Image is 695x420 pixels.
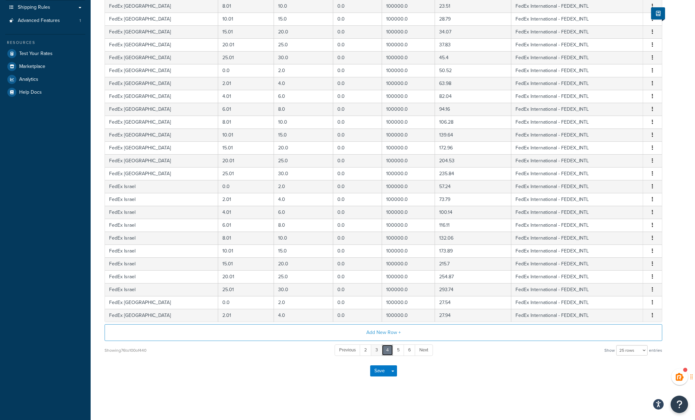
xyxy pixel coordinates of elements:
td: 0.0 [333,64,382,77]
td: 116.11 [435,219,511,232]
td: 100000.0 [382,77,435,90]
td: 0.0 [333,154,382,167]
td: 37.83 [435,38,511,51]
td: 82.04 [435,90,511,103]
div: Showing 76 to 100 of 440 [105,345,146,355]
td: 100000.0 [382,167,435,180]
td: FedEx Israel [105,206,218,219]
td: 45.4 [435,51,511,64]
td: FedEx International - FEDEX_INTL [511,77,643,90]
td: FedEx Israel [105,244,218,257]
td: FedEx [GEOGRAPHIC_DATA] [105,38,218,51]
td: 0.0 [218,296,274,309]
td: FedEx International - FEDEX_INTL [511,219,643,232]
td: 27.54 [435,296,511,309]
td: FedEx International - FEDEX_INTL [511,154,643,167]
td: 50.52 [435,64,511,77]
td: 4.0 [274,193,334,206]
td: 100000.0 [382,296,435,309]
td: FedEx International - FEDEX_INTL [511,257,643,270]
td: 100000.0 [382,232,435,244]
li: Shipping Rules [5,1,85,14]
td: 4.01 [218,90,274,103]
td: 20.01 [218,154,274,167]
td: FedEx International - FEDEX_INTL [511,206,643,219]
td: 0.0 [333,296,382,309]
button: Show Help Docs [651,7,665,20]
span: Test Your Rates [19,51,53,57]
td: FedEx International - FEDEX_INTL [511,38,643,51]
td: 30.0 [274,167,334,180]
td: 0.0 [333,167,382,180]
td: FedEx [GEOGRAPHIC_DATA] [105,51,218,64]
a: Test Your Rates [5,47,85,60]
td: FedEx International - FEDEX_INTL [511,270,643,283]
td: 2.0 [274,296,334,309]
td: 215.7 [435,257,511,270]
td: FedEx International - FEDEX_INTL [511,51,643,64]
td: 100000.0 [382,219,435,232]
a: Previous [335,344,360,356]
td: 28.79 [435,13,511,25]
td: FedEx International - FEDEX_INTL [511,116,643,129]
td: 6.01 [218,103,274,116]
td: FedEx Israel [105,180,218,193]
td: 30.0 [274,51,334,64]
li: Advanced Features [5,14,85,27]
td: 100000.0 [382,283,435,296]
a: 3 [371,344,382,356]
td: 2.01 [218,309,274,322]
td: 0.0 [333,116,382,129]
span: Shipping Rules [18,5,50,10]
li: Analytics [5,73,85,86]
td: 20.0 [274,257,334,270]
a: Help Docs [5,86,85,99]
td: FedEx [GEOGRAPHIC_DATA] [105,141,218,154]
td: 100000.0 [382,257,435,270]
td: 100000.0 [382,129,435,141]
td: 0.0 [333,257,382,270]
td: 10.01 [218,129,274,141]
td: FedEx [GEOGRAPHIC_DATA] [105,154,218,167]
td: 0.0 [333,103,382,116]
td: 10.0 [274,232,334,244]
td: 6.01 [218,219,274,232]
td: 15.01 [218,141,274,154]
td: 0.0 [218,64,274,77]
td: 6.0 [274,206,334,219]
td: 0.0 [333,90,382,103]
span: Advanced Features [18,18,60,24]
td: 106.28 [435,116,511,129]
td: 15.0 [274,129,334,141]
td: FedEx [GEOGRAPHIC_DATA] [105,64,218,77]
span: Previous [339,347,356,353]
td: 25.0 [274,38,334,51]
td: 8.0 [274,103,334,116]
td: 0.0 [333,270,382,283]
td: 293.74 [435,283,511,296]
td: FedEx [GEOGRAPHIC_DATA] [105,103,218,116]
td: 20.01 [218,38,274,51]
td: FedEx [GEOGRAPHIC_DATA] [105,90,218,103]
td: FedEx [GEOGRAPHIC_DATA] [105,167,218,180]
td: 0.0 [333,193,382,206]
td: 25.0 [274,154,334,167]
td: 2.01 [218,77,274,90]
td: 15.01 [218,25,274,38]
td: 15.01 [218,257,274,270]
td: 2.0 [274,64,334,77]
td: 0.0 [333,129,382,141]
button: Open Resource Center [671,396,688,413]
td: FedEx International - FEDEX_INTL [511,90,643,103]
td: FedEx International - FEDEX_INTL [511,141,643,154]
a: 5 [392,344,404,356]
td: FedEx Israel [105,270,218,283]
td: 10.01 [218,13,274,25]
span: entries [649,345,662,355]
td: 204.53 [435,154,511,167]
td: 100000.0 [382,141,435,154]
button: Add New Row + [105,324,662,341]
td: FedEx International - FEDEX_INTL [511,193,643,206]
span: Help Docs [19,90,42,95]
